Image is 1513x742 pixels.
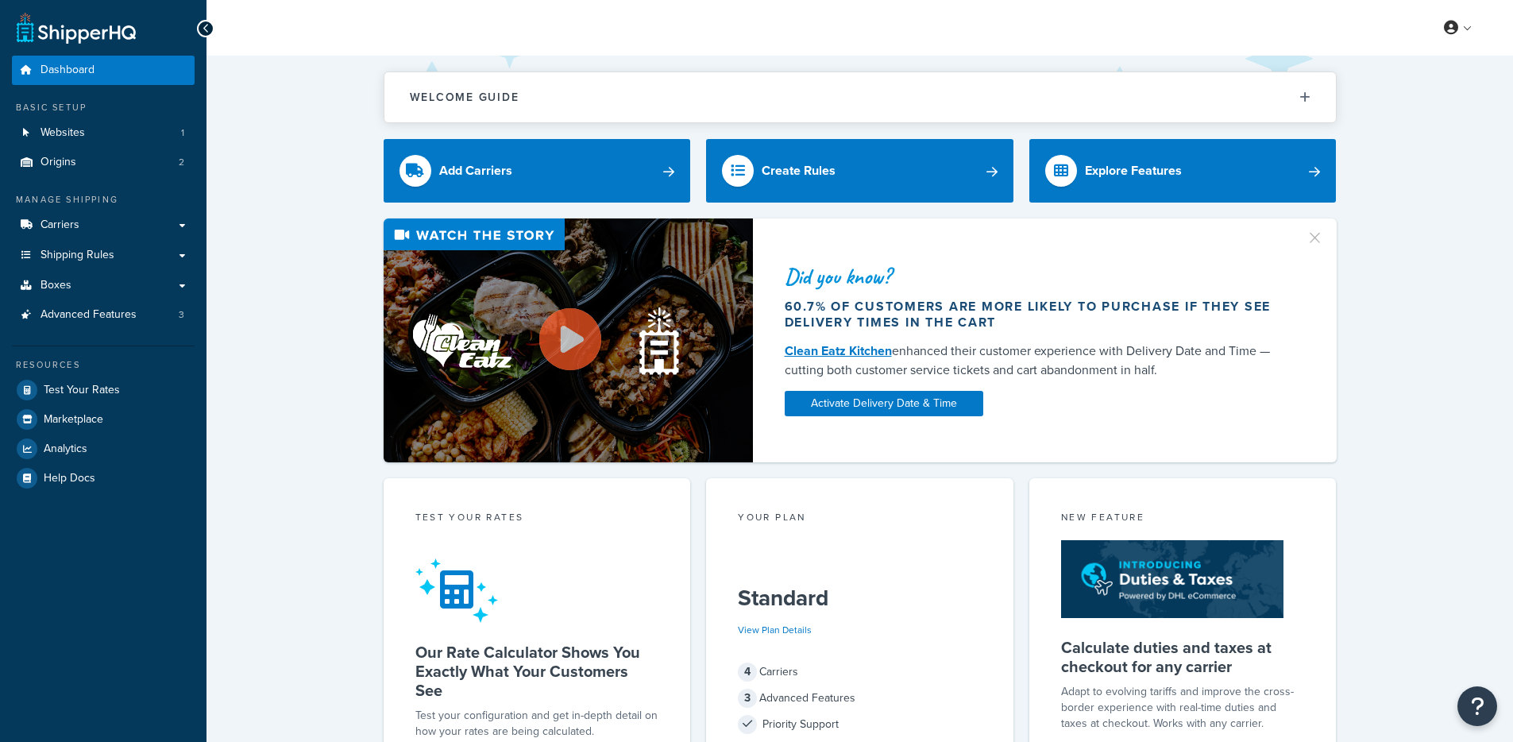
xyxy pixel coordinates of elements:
[785,342,1287,380] div: enhanced their customer experience with Delivery Date and Time — cutting both customer service ti...
[12,148,195,177] a: Origins2
[706,139,1013,203] a: Create Rules
[41,249,114,262] span: Shipping Rules
[12,300,195,330] li: Advanced Features
[12,56,195,85] a: Dashboard
[12,358,195,372] div: Resources
[12,101,195,114] div: Basic Setup
[410,91,519,103] h2: Welcome Guide
[384,72,1336,122] button: Welcome Guide
[1061,510,1305,528] div: New Feature
[44,413,103,427] span: Marketplace
[179,308,184,322] span: 3
[762,160,836,182] div: Create Rules
[12,271,195,300] a: Boxes
[44,384,120,397] span: Test Your Rates
[738,510,982,528] div: Your Plan
[12,241,195,270] a: Shipping Rules
[12,405,195,434] a: Marketplace
[41,126,85,140] span: Websites
[1061,684,1305,732] p: Adapt to evolving tariffs and improve the cross-border experience with real-time duties and taxes...
[1029,139,1337,203] a: Explore Features
[41,279,71,292] span: Boxes
[12,148,195,177] li: Origins
[415,510,659,528] div: Test your rates
[179,156,184,169] span: 2
[738,585,982,611] h5: Standard
[41,156,76,169] span: Origins
[12,118,195,148] a: Websites1
[738,663,757,682] span: 4
[738,687,982,709] div: Advanced Features
[785,342,892,360] a: Clean Eatz Kitchen
[785,299,1287,330] div: 60.7% of customers are more likely to purchase if they see delivery times in the cart
[12,464,195,493] a: Help Docs
[738,689,757,708] span: 3
[384,218,753,462] img: Video thumbnail
[1061,638,1305,676] h5: Calculate duties and taxes at checkout for any carrier
[384,139,691,203] a: Add Carriers
[785,265,1287,288] div: Did you know?
[738,713,982,736] div: Priority Support
[1085,160,1182,182] div: Explore Features
[785,391,983,416] a: Activate Delivery Date & Time
[12,376,195,404] a: Test Your Rates
[738,623,812,637] a: View Plan Details
[738,661,982,683] div: Carriers
[41,64,95,77] span: Dashboard
[12,435,195,463] a: Analytics
[439,160,512,182] div: Add Carriers
[41,308,137,322] span: Advanced Features
[181,126,184,140] span: 1
[44,472,95,485] span: Help Docs
[12,193,195,207] div: Manage Shipping
[44,442,87,456] span: Analytics
[1457,686,1497,726] button: Open Resource Center
[41,218,79,232] span: Carriers
[12,300,195,330] a: Advanced Features3
[12,118,195,148] li: Websites
[12,211,195,240] a: Carriers
[415,708,659,740] div: Test your configuration and get in-depth detail on how your rates are being calculated.
[415,643,659,700] h5: Our Rate Calculator Shows You Exactly What Your Customers See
